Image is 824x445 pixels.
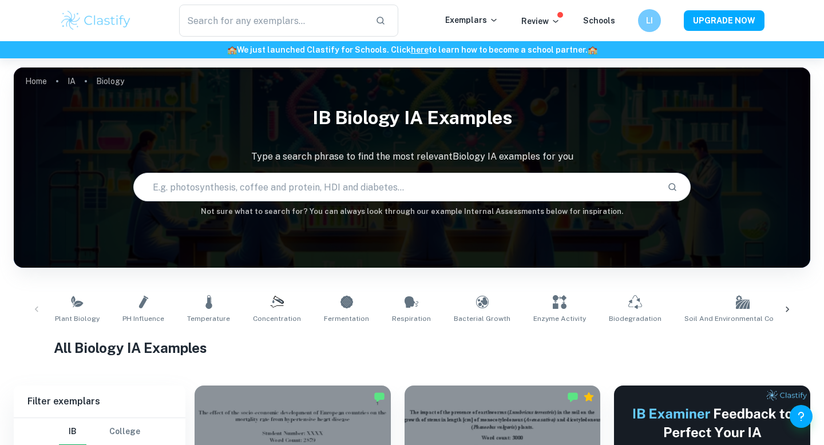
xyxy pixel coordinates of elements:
p: Biology [96,75,124,88]
button: Help and Feedback [790,405,813,428]
h6: Not sure what to search for? You can always look through our example Internal Assessments below f... [14,206,810,217]
span: 🏫 [227,45,237,54]
img: Marked [374,391,385,403]
h1: All Biology IA Examples [54,337,771,358]
span: Fermentation [324,313,369,324]
span: Soil and Environmental Conditions [684,313,801,324]
a: here [411,45,429,54]
input: E.g. photosynthesis, coffee and protein, HDI and diabetes... [134,171,658,203]
p: Review [521,15,560,27]
div: Premium [583,391,595,403]
img: Clastify logo [60,9,132,32]
button: LI [638,9,661,32]
a: Home [25,73,47,89]
img: Marked [567,391,579,403]
span: pH Influence [122,313,164,324]
h6: LI [643,14,656,27]
button: Search [663,177,682,197]
span: Concentration [253,313,301,324]
span: Plant Biology [55,313,100,324]
span: Respiration [392,313,431,324]
span: Bacterial Growth [454,313,510,324]
input: Search for any exemplars... [179,5,366,37]
a: Schools [583,16,615,25]
span: 🏫 [588,45,597,54]
span: Temperature [187,313,230,324]
p: Type a search phrase to find the most relevant Biology IA examples for you [14,150,810,164]
h6: Filter exemplars [14,386,185,418]
button: UPGRADE NOW [684,10,764,31]
span: Enzyme Activity [533,313,586,324]
h6: We just launched Clastify for Schools. Click to learn how to become a school partner. [2,43,822,56]
a: IA [68,73,76,89]
h1: IB Biology IA examples [14,100,810,136]
span: Biodegradation [609,313,661,324]
p: Exemplars [445,14,498,26]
